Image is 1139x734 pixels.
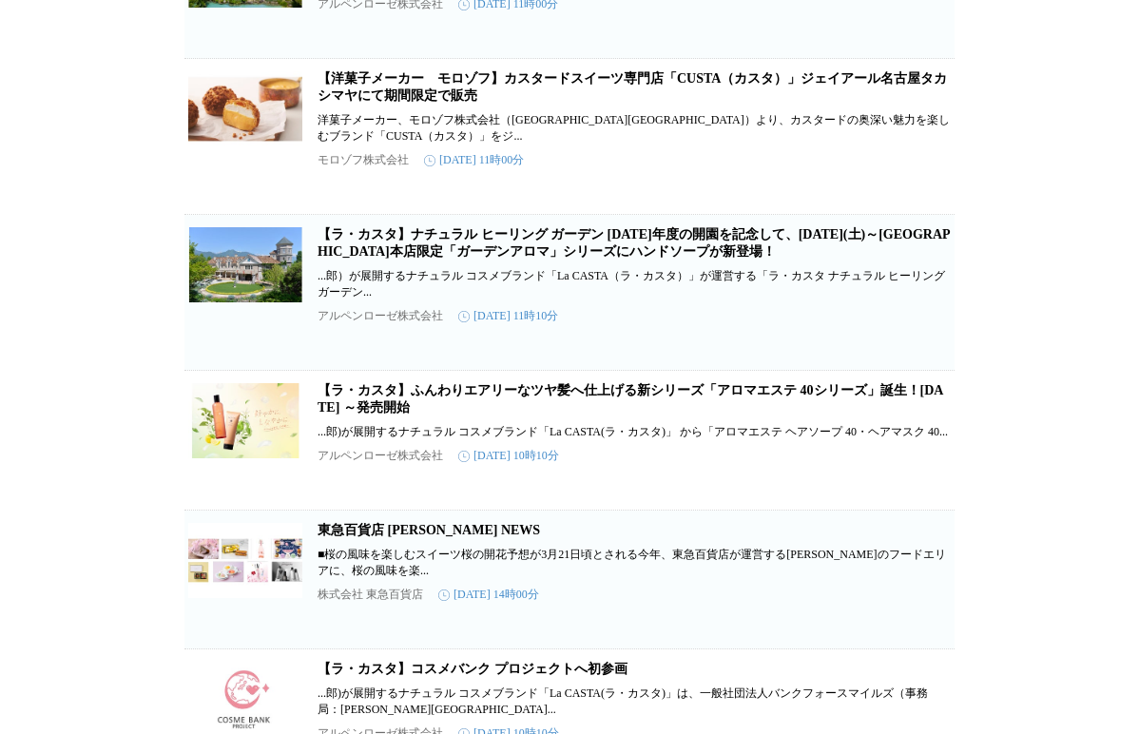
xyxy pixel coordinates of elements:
a: 【洋菓子メーカー モロゾフ】カスタードスイーツ専門店「CUSTA（カスタ）」ジェイアール名古屋タカシマヤにて期間限定で販売 [318,71,947,103]
img: 【洋菓子メーカー モロゾフ】カスタードスイーツ専門店「CUSTA（カスタ）」ジェイアール名古屋タカシマヤにて期間限定で販売 [188,70,302,146]
time: [DATE] 11時00分 [424,152,524,168]
p: ...郎)が展開するナチュラル コスメブランド「La CASTA(ラ・カスタ)」 から「アロマエステ ヘアソープ 40・ヘアマスク 40... [318,424,951,440]
p: ...郎）が展開するナチュラル コスメブランド「La CASTA（ラ・カスタ）」が運営する「ラ・カスタ ナチュラル ヒーリング ガーデン... [318,268,951,300]
time: [DATE] 11時10分 [458,308,558,324]
a: 東急百貨店 [PERSON_NAME] NEWS [318,523,540,537]
p: アルペンローゼ株式会社 [318,448,443,464]
p: 洋菓子メーカー、モロゾフ株式会社（[GEOGRAPHIC_DATA][GEOGRAPHIC_DATA]）より、カスタードの奥深い魅力を楽しむブランド「CUSTA（カスタ）」をジ... [318,112,951,145]
p: アルペンローゼ株式会社 [318,308,443,324]
a: 【ラ・カスタ】ふんわりエアリーなツヤ髪へ仕上げる新シリーズ「アロマエステ 40シリーズ」誕生！[DATE] ～発売開始 [318,383,943,415]
img: 【ラ・カスタ】ふんわりエアリーなツヤ髪へ仕上げる新シリーズ「アロマエステ 40シリーズ」誕生！4/23(水) ～発売開始 [188,382,302,458]
img: 【ラ・カスタ】ナチュラル ヒーリング ガーデン 2025年度の開園を記念して、4月26日(土)～北アルプス本店限定「ガーデンアロマ」シリーズにハンドソープが新登場！ [188,226,302,302]
a: 【ラ・カスタ】ナチュラル ヒーリング ガーデン [DATE]年度の開園を記念して、[DATE](土)～[GEOGRAPHIC_DATA]本店限定「ガーデンアロマ」シリーズにハンドソープが新登場！ [318,227,951,259]
time: [DATE] 10時10分 [458,448,559,464]
p: ■桜の風味を楽しむスイーツ桜の開花予想が3月21日頃とされる今年、東急百貨店が運営する[PERSON_NAME]のフードエリアに、桜の風味を楽... [318,547,951,579]
img: 東急百貨店 SHIBUYA NEWS [188,522,302,598]
p: モロゾフ株式会社 [318,152,409,168]
time: [DATE] 14時00分 [438,587,539,603]
p: 株式会社 東急百貨店 [318,587,423,603]
p: ...郎)が展開するナチュラル コスメブランド「La CASTA(ラ・カスタ)」は、一般社団法人バンクフォースマイルズ（事務局：[PERSON_NAME][GEOGRAPHIC_DATA]... [318,686,951,718]
a: 【ラ・カスタ】コスメバンク プロジェクトへ初参画 [318,662,627,676]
